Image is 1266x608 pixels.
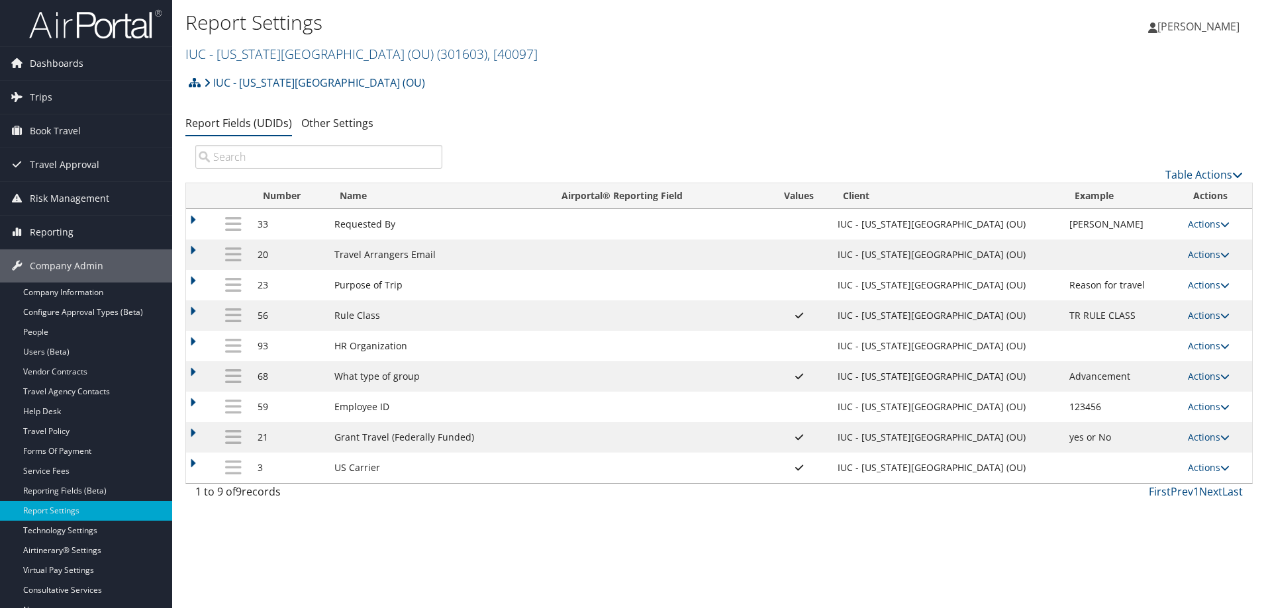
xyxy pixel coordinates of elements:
a: [PERSON_NAME] [1148,7,1253,46]
a: Actions [1188,339,1230,352]
td: [PERSON_NAME] [1063,209,1181,239]
th: Values [767,183,832,209]
span: Travel Approval [30,148,99,181]
img: airportal-logo.png [29,9,162,40]
td: IUC - [US_STATE][GEOGRAPHIC_DATA] (OU) [831,422,1063,453]
span: , [ 40097 ] [487,45,538,63]
a: Actions [1188,431,1230,443]
td: Purpose of Trip [328,270,550,300]
th: Number [251,183,328,209]
td: 21 [251,422,328,453]
td: 59 [251,392,328,422]
a: 1 [1193,484,1199,499]
th: Actions [1181,183,1252,209]
th: : activate to sort column descending [217,183,251,209]
td: Grant Travel (Federally Funded) [328,422,550,453]
td: 93 [251,331,328,361]
a: Actions [1188,461,1230,474]
td: IUC - [US_STATE][GEOGRAPHIC_DATA] (OU) [831,300,1063,331]
td: Rule Class [328,300,550,331]
td: IUC - [US_STATE][GEOGRAPHIC_DATA] (OU) [831,453,1063,483]
a: Actions [1188,370,1230,382]
a: First [1149,484,1171,499]
span: ( 301603 ) [437,45,487,63]
td: IUC - [US_STATE][GEOGRAPHIC_DATA] (OU) [831,209,1063,239]
td: 123456 [1063,392,1181,422]
a: IUC - [US_STATE][GEOGRAPHIC_DATA] (OU) [204,69,425,96]
a: Table Actions [1165,167,1243,182]
td: IUC - [US_STATE][GEOGRAPHIC_DATA] (OU) [831,392,1063,422]
h1: Report Settings [185,9,897,36]
td: yes or No [1063,422,1181,453]
td: 68 [251,361,328,392]
td: What type of group [328,361,550,392]
th: Client [831,183,1063,209]
a: Actions [1188,218,1230,230]
span: Book Travel [30,114,81,148]
th: Airportal&reg; Reporting Field [550,183,767,209]
td: IUC - [US_STATE][GEOGRAPHIC_DATA] (OU) [831,239,1063,270]
span: Dashboards [30,47,83,80]
td: 3 [251,453,328,483]
span: Reporting [30,216,73,249]
td: Requested By [328,209,550,239]
td: IUC - [US_STATE][GEOGRAPHIC_DATA] (OU) [831,361,1063,392]
a: IUC - [US_STATE][GEOGRAPHIC_DATA] (OU) [185,45,538,63]
td: Travel Arrangers Email [328,239,550,270]
a: Actions [1188,248,1230,261]
span: 9 [236,484,242,499]
td: IUC - [US_STATE][GEOGRAPHIC_DATA] (OU) [831,270,1063,300]
td: 33 [251,209,328,239]
td: Employee ID [328,392,550,422]
td: US Carrier [328,453,550,483]
a: Last [1222,484,1243,499]
td: Advancement [1063,361,1181,392]
td: TR RULE CLASS [1063,300,1181,331]
td: Reason for travel [1063,270,1181,300]
input: Search [195,145,442,169]
a: Prev [1171,484,1193,499]
a: Actions [1188,279,1230,291]
span: [PERSON_NAME] [1157,19,1240,34]
span: Company Admin [30,249,103,282]
td: 20 [251,239,328,270]
td: IUC - [US_STATE][GEOGRAPHIC_DATA] (OU) [831,331,1063,361]
td: HR Organization [328,331,550,361]
td: 56 [251,300,328,331]
a: Other Settings [301,116,373,130]
span: Risk Management [30,182,109,215]
th: Name [328,183,550,209]
td: 23 [251,270,328,300]
a: Actions [1188,400,1230,413]
span: Trips [30,81,52,114]
div: 1 to 9 of records [195,484,442,506]
a: Next [1199,484,1222,499]
th: Example [1063,183,1181,209]
a: Report Fields (UDIDs) [185,116,292,130]
a: Actions [1188,309,1230,322]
